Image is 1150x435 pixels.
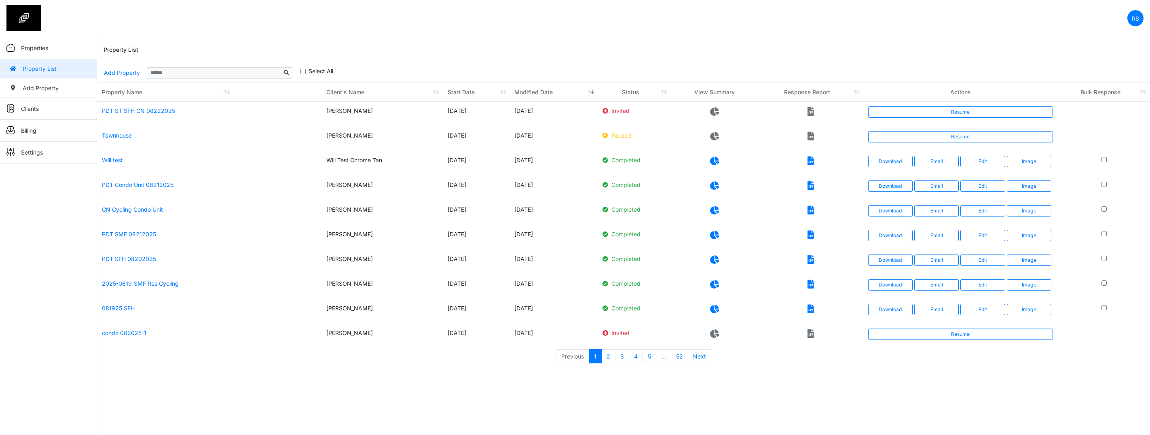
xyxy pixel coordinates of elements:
[102,206,163,213] a: CN Cycling Condo Unit
[868,304,913,315] a: Download
[509,176,598,200] td: [DATE]
[643,349,656,364] a: 5
[914,255,959,266] button: Email
[147,67,281,79] input: Sizing example input
[914,205,959,216] button: Email
[1007,205,1051,216] button: Image
[321,126,443,151] td: [PERSON_NAME]
[1007,304,1051,315] button: Image
[21,148,43,157] p: Settings
[102,107,175,114] a: PDT ST SFH CN 08222025
[602,279,666,288] p: Completed
[589,349,602,364] a: 1
[321,176,443,200] td: [PERSON_NAME]
[104,47,138,53] h6: Property List
[321,250,443,274] td: [PERSON_NAME]
[863,83,1058,102] th: Actions
[102,231,156,238] a: PDT SMF 08212025
[759,83,863,102] th: Response Report: activate to sort column ascending
[960,304,1005,315] a: Edit
[102,181,173,188] a: PDT Condo Unit 08212025
[629,349,643,364] a: 4
[868,106,1053,118] a: Resume
[443,126,509,151] td: [DATE]
[21,104,39,113] p: Clients
[868,255,913,266] a: Download
[1132,14,1139,23] p: RS
[443,225,509,250] td: [DATE]
[102,329,146,336] a: condo 082025-1
[1007,279,1051,291] button: Image
[1127,10,1144,26] a: RS
[1007,230,1051,241] button: Image
[598,83,670,102] th: Status: activate to sort column ascending
[509,299,598,324] td: [DATE]
[6,104,15,112] img: sidemenu_client.png
[321,83,443,102] th: Client's Name: activate to sort column ascending
[868,205,913,216] a: Download
[321,299,443,324] td: [PERSON_NAME]
[509,102,598,126] td: [DATE]
[21,44,48,52] p: Properties
[671,83,759,102] th: View Summary
[321,324,443,348] td: [PERSON_NAME]
[914,304,959,315] button: Email
[321,200,443,225] td: [PERSON_NAME]
[97,83,321,102] th: Property Name: activate to sort column ascending
[6,126,15,134] img: sidemenu_billing.png
[102,132,132,139] a: Townhouse
[443,250,509,274] td: [DATE]
[960,255,1005,266] a: Edit
[602,106,666,115] p: Invited
[601,349,615,364] a: 2
[509,250,598,274] td: [DATE]
[509,324,598,348] td: [DATE]
[443,200,509,225] td: [DATE]
[443,176,509,200] td: [DATE]
[868,329,1053,340] a: Resume
[102,305,135,312] a: 081925 SFH
[868,131,1053,142] a: Resume
[321,102,443,126] td: [PERSON_NAME]
[960,156,1005,167] a: Edit
[1058,83,1150,102] th: Bulk Response: activate to sort column ascending
[443,324,509,348] td: [DATE]
[509,151,598,176] td: [DATE]
[509,83,598,102] th: Modified Date: activate to sort column ascending
[960,279,1005,291] a: Edit
[443,274,509,299] td: [DATE]
[6,148,15,156] img: sidemenu_settings.png
[6,44,15,52] img: sidemenu_properties.png
[6,5,41,31] img: spp logo
[102,255,156,262] a: PDT SFH 08202025
[443,83,509,102] th: Start Date: activate to sort column ascending
[914,279,959,291] button: Email
[688,349,711,364] a: Next
[914,230,959,241] button: Email
[602,205,666,214] p: Completed
[671,349,688,364] a: 52
[602,131,666,140] p: Paused
[443,299,509,324] td: [DATE]
[602,230,666,238] p: Completed
[868,156,913,167] a: Download
[615,349,629,364] a: 3
[602,304,666,312] p: Completed
[104,66,140,80] a: Add Property
[309,67,333,75] label: Select All
[602,180,666,189] p: Completed
[1007,180,1051,192] button: Image
[868,180,913,192] a: Download
[602,255,666,263] p: Completed
[1007,255,1051,266] button: Image
[1007,156,1051,167] button: Image
[960,205,1005,216] a: Edit
[321,151,443,176] td: Will Test Chrome Tan
[868,279,913,291] a: Download
[960,180,1005,192] a: Edit
[321,274,443,299] td: [PERSON_NAME]
[914,180,959,192] button: Email
[443,151,509,176] td: [DATE]
[602,329,666,337] p: Invited
[868,230,913,241] a: Download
